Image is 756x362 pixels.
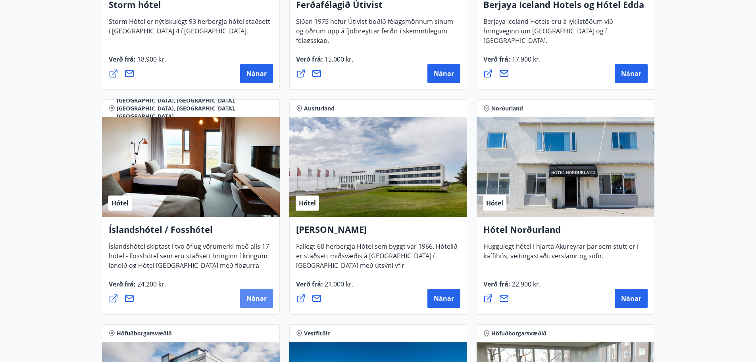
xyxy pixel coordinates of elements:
[427,289,460,308] button: Nánar
[117,97,273,120] span: [GEOGRAPHIC_DATA], [GEOGRAPHIC_DATA], [GEOGRAPHIC_DATA], [GEOGRAPHIC_DATA], [GEOGRAPHIC_DATA]
[240,289,273,308] button: Nánar
[296,55,353,70] span: Verð frá :
[304,329,330,337] span: Vestfirðir
[483,280,541,295] span: Verð frá :
[296,242,458,286] span: Fallegt 68 herbergja Hótel sem byggt var 1966. Hótelið er staðsett miðsvæðis á [GEOGRAPHIC_DATA] ...
[296,17,453,51] span: Síðan 1975 hefur Útivist boðið félagsmönnum sínum og öðrum upp á fjölbreyttar ferðir í skemmtileg...
[491,329,546,337] span: Höfuðborgarsvæðið
[615,289,648,308] button: Nánar
[483,55,541,70] span: Verð frá :
[109,280,166,295] span: Verð frá :
[434,69,454,78] span: Nánar
[112,199,129,207] span: Hótel
[296,223,460,242] h4: [PERSON_NAME]
[246,69,267,78] span: Nánar
[240,64,273,83] button: Nánar
[621,294,641,303] span: Nánar
[486,199,503,207] span: Hótel
[246,294,267,303] span: Nánar
[109,55,166,70] span: Verð frá :
[299,199,316,207] span: Hótel
[434,294,454,303] span: Nánar
[510,280,541,288] span: 22.900 kr.
[491,105,523,112] span: Norðurland
[109,223,273,242] h4: Íslandshótel / Fosshótel
[109,242,269,286] span: Íslandshótel skiptast í tvö öflug vörumerki með alls 17 hótel - Fosshótel sem eru staðsett hringi...
[323,55,353,64] span: 15.000 kr.
[510,55,541,64] span: 17.900 kr.
[323,280,353,288] span: 21.000 kr.
[136,280,166,288] span: 24.200 kr.
[483,223,648,242] h4: Hótel Norðurland
[136,55,166,64] span: 18.900 kr.
[304,105,335,112] span: Austurland
[621,69,641,78] span: Nánar
[615,64,648,83] button: Nánar
[483,17,613,51] span: Berjaya Iceland Hotels eru á lykilstöðum við hringveginn um [GEOGRAPHIC_DATA] og í [GEOGRAPHIC_DA...
[296,280,353,295] span: Verð frá :
[117,329,172,337] span: Höfuðborgarsvæðið
[483,242,639,267] span: Huggulegt hótel í hjarta Akureyrar þar sem stutt er í kaffihús, veitingastaði, verslanir og söfn.
[427,64,460,83] button: Nánar
[109,17,270,42] span: Storm Hótel er nýtískulegt 93 herbergja hótel staðsett í [GEOGRAPHIC_DATA] 4 í [GEOGRAPHIC_DATA].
